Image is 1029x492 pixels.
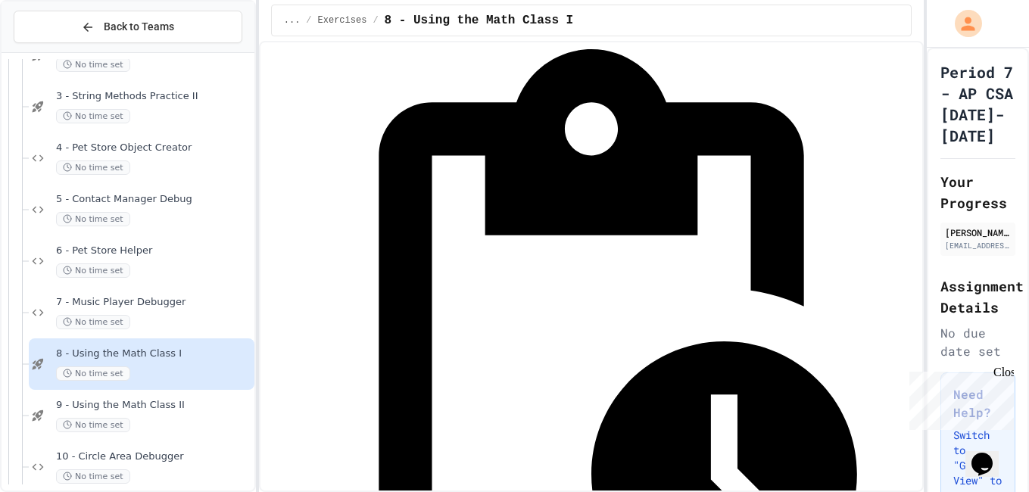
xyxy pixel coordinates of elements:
button: Back to Teams [14,11,242,43]
div: [PERSON_NAME] [945,226,1011,239]
div: Chat with us now!Close [6,6,104,96]
span: 6 - Pet Store Helper [56,244,251,257]
div: No due date set [940,324,1015,360]
iframe: chat widget [965,431,1014,477]
div: My Account [939,6,986,41]
span: 3 - String Methods Practice II [56,90,251,103]
span: Exercises [318,14,367,26]
span: 8 - Using the Math Class I [56,347,251,360]
iframe: chat widget [903,366,1014,430]
span: 7 - Music Player Debugger [56,296,251,309]
span: 10 - Circle Area Debugger [56,450,251,463]
span: No time set [56,58,130,72]
span: / [306,14,311,26]
h2: Assignment Details [940,276,1015,318]
span: 9 - Using the Math Class II [56,399,251,412]
span: No time set [56,160,130,175]
span: No time set [56,315,130,329]
h1: Period 7 - AP CSA [DATE]-[DATE] [940,61,1015,146]
span: No time set [56,418,130,432]
span: No time set [56,366,130,381]
h2: Your Progress [940,171,1015,213]
span: No time set [56,212,130,226]
span: ... [284,14,301,26]
span: No time set [56,263,130,278]
span: 8 - Using the Math Class I [385,11,574,30]
span: 5 - Contact Manager Debug [56,193,251,206]
div: [EMAIL_ADDRESS][DOMAIN_NAME] [945,240,1011,251]
span: / [373,14,378,26]
span: Back to Teams [104,19,174,35]
span: No time set [56,109,130,123]
span: 4 - Pet Store Object Creator [56,142,251,154]
span: No time set [56,469,130,484]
